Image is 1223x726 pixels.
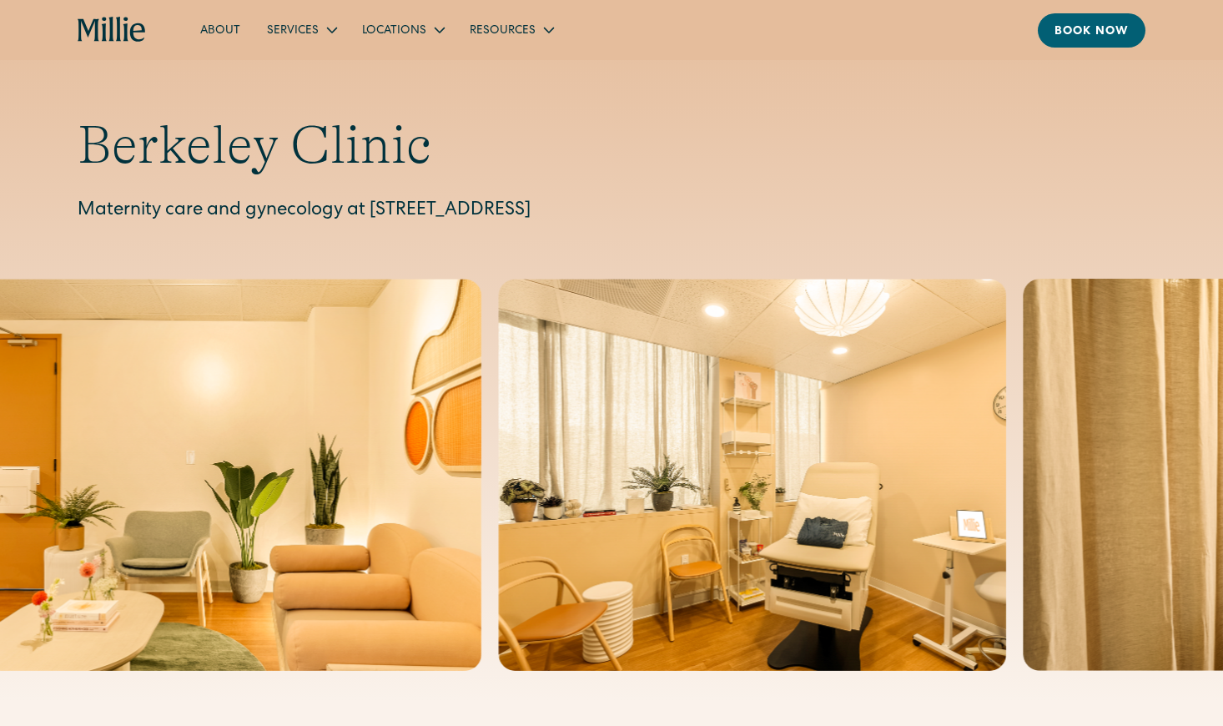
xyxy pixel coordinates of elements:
h1: Berkeley Clinic [78,113,1145,178]
a: About [187,16,254,43]
div: Book now [1054,23,1129,41]
div: Resources [470,23,536,40]
div: Locations [362,23,426,40]
div: Resources [456,16,566,43]
div: Services [254,16,349,43]
div: Locations [349,16,456,43]
a: Book now [1038,13,1145,48]
a: home [78,17,147,43]
div: Services [267,23,319,40]
p: Maternity care and gynecology at [STREET_ADDRESS] [78,198,1145,225]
